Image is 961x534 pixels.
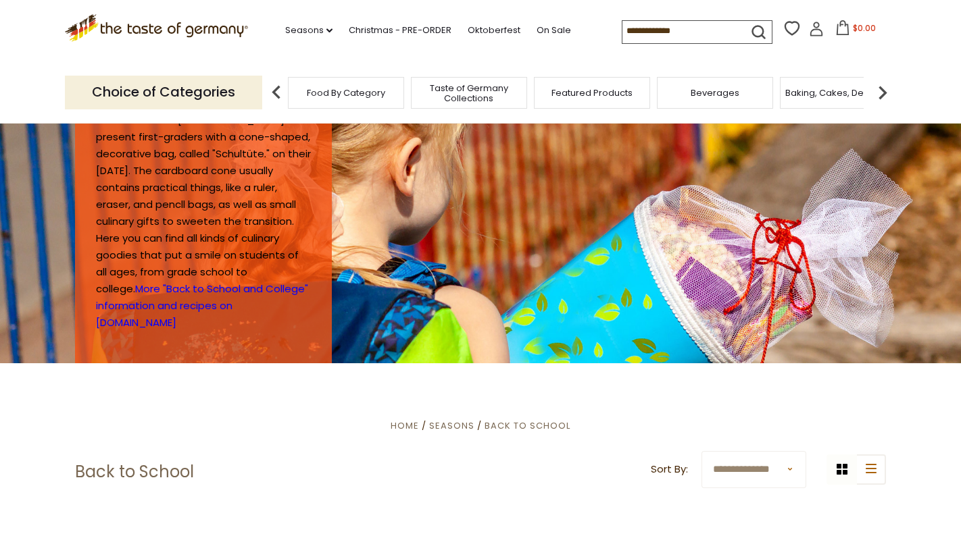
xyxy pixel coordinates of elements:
a: Food By Category [307,88,385,98]
a: Seasons [429,419,474,432]
img: next arrow [869,79,896,106]
a: Oktoberfest [468,23,520,38]
a: More "Back to School and College" information and recipes on [DOMAIN_NAME] [96,282,308,329]
h1: Back to School [75,462,194,482]
a: Seasons [285,23,332,38]
a: Home [391,419,419,432]
label: Sort By: [651,461,688,478]
img: previous arrow [263,79,290,106]
p: Choice of Categories [65,76,262,109]
a: Taste of Germany Collections [415,83,523,103]
button: $0.00 [827,20,884,41]
a: Featured Products [551,88,633,98]
a: On Sale [537,23,571,38]
span: $0.00 [853,22,876,34]
a: Baking, Cakes, Desserts [785,88,890,98]
p: It is a custom in [GEOGRAPHIC_DATA] to present first-graders with a cone-shaped, decorative bag, ... [96,112,311,331]
a: Back to School [485,419,570,432]
a: Christmas - PRE-ORDER [349,23,451,38]
a: Beverages [691,88,739,98]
